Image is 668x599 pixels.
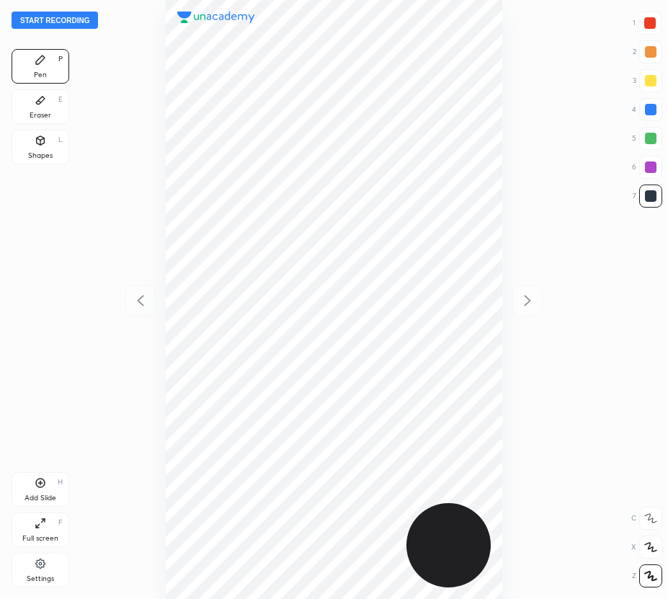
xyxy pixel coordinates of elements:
[633,12,662,35] div: 1
[631,536,662,559] div: X
[58,519,63,526] div: F
[177,12,255,23] img: logo.38c385cc.svg
[631,507,662,530] div: C
[34,71,47,79] div: Pen
[28,152,53,159] div: Shapes
[632,127,662,150] div: 5
[632,98,662,121] div: 4
[632,156,662,179] div: 6
[58,479,63,486] div: H
[30,112,51,119] div: Eraser
[25,494,56,502] div: Add Slide
[633,69,662,92] div: 3
[633,185,662,208] div: 7
[22,535,58,542] div: Full screen
[12,12,98,29] button: Start recording
[58,96,63,103] div: E
[632,564,662,587] div: Z
[58,56,63,63] div: P
[58,136,63,143] div: L
[633,40,662,63] div: 2
[27,575,54,582] div: Settings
